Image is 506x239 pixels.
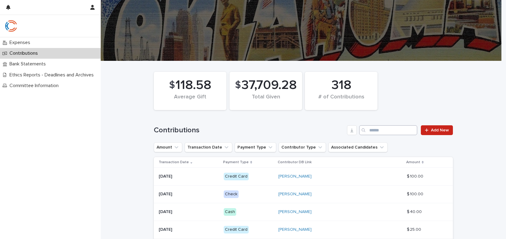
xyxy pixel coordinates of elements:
tr: [DATE]Credit Card[PERSON_NAME] $ 25.00$ 25.00 [154,221,453,238]
p: Committee Information [7,83,63,89]
h1: Contributions [154,126,345,135]
div: Average Gift [164,94,216,107]
div: 318 [315,78,367,93]
span: 37,709.28 [241,78,297,93]
p: Payment Type [223,159,249,166]
p: Contributions [7,50,43,56]
p: [DATE] [159,227,219,232]
a: [PERSON_NAME] [278,227,312,232]
span: 118.58 [175,78,211,93]
a: [PERSON_NAME] [278,174,312,179]
button: Contributor Type [279,142,326,152]
p: $ 100.00 [407,173,425,179]
button: Amount [154,142,182,152]
div: Credit Card [224,173,249,180]
div: Credit Card [224,226,249,233]
button: Payment Type [235,142,276,152]
span: Add New [431,128,449,132]
a: [PERSON_NAME] [278,209,312,215]
div: Check [224,190,239,198]
p: [DATE] [159,192,219,197]
input: Search [359,125,417,135]
tr: [DATE]Cash[PERSON_NAME] $ 40.00$ 40.00 [154,203,453,221]
a: Add New [421,125,453,135]
a: [PERSON_NAME] [278,192,312,197]
p: Expenses [7,40,35,46]
tr: [DATE]Check[PERSON_NAME] $ 100.00$ 100.00 [154,186,453,203]
p: $ 40.00 [407,208,423,215]
div: Cash [224,208,236,216]
button: Associated Candidates [328,142,388,152]
p: Bank Statements [7,61,51,67]
p: Transaction Date [159,159,189,166]
p: Ethics Reports - Deadlines and Archives [7,72,99,78]
span: $ [169,79,175,91]
p: [DATE] [159,209,219,215]
button: Transaction Date [185,142,232,152]
p: $ 100.00 [407,190,425,197]
p: Contributor DB LInk [278,159,312,166]
img: qJrBEDQOT26p5MY9181R [5,20,17,32]
p: Amount [406,159,420,166]
div: Total Given [240,94,292,107]
div: # of Contributions [315,94,367,107]
span: $ [235,79,241,91]
tr: [DATE]Credit Card[PERSON_NAME] $ 100.00$ 100.00 [154,168,453,186]
p: $ 25.00 [407,226,422,232]
p: [DATE] [159,174,219,179]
